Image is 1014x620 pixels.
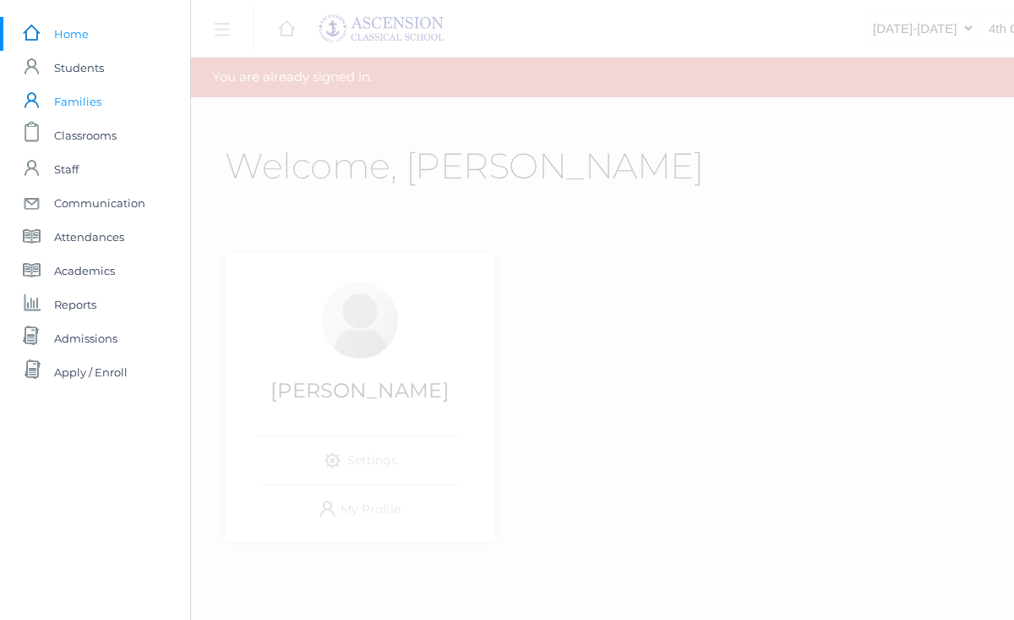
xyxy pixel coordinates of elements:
[54,321,117,355] span: Admissions
[54,186,145,220] span: Communication
[54,355,128,389] span: Apply / Enroll
[54,51,104,85] span: Students
[54,254,115,288] span: Academics
[54,118,117,152] span: Classrooms
[54,152,79,186] span: Staff
[54,17,89,51] span: Home
[54,220,124,254] span: Attendances
[54,288,96,321] span: Reports
[54,85,101,118] span: Families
